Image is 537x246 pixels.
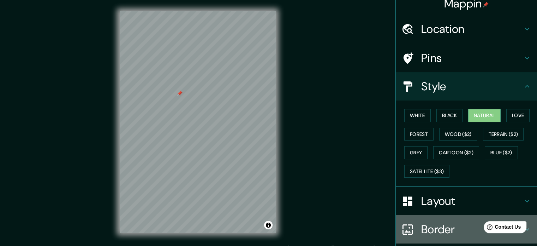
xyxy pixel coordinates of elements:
h4: Border [421,222,523,236]
div: Location [396,15,537,43]
div: Layout [396,187,537,215]
div: Style [396,72,537,101]
canvas: Map [120,11,276,233]
button: Forest [404,128,434,141]
button: Grey [404,146,428,159]
button: Satellite ($3) [404,165,449,178]
h4: Layout [421,194,523,208]
h4: Style [421,79,523,93]
button: Terrain ($2) [483,128,524,141]
div: Pins [396,44,537,72]
h4: Pins [421,51,523,65]
button: Natural [468,109,501,122]
button: Blue ($2) [485,146,518,159]
div: Border [396,215,537,244]
button: Toggle attribution [264,221,273,229]
img: pin-icon.png [483,2,489,7]
button: Wood ($2) [439,128,477,141]
iframe: Help widget launcher [474,218,529,238]
h4: Location [421,22,523,36]
button: Cartoon ($2) [433,146,479,159]
button: Black [436,109,463,122]
button: White [404,109,431,122]
button: Love [506,109,530,122]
